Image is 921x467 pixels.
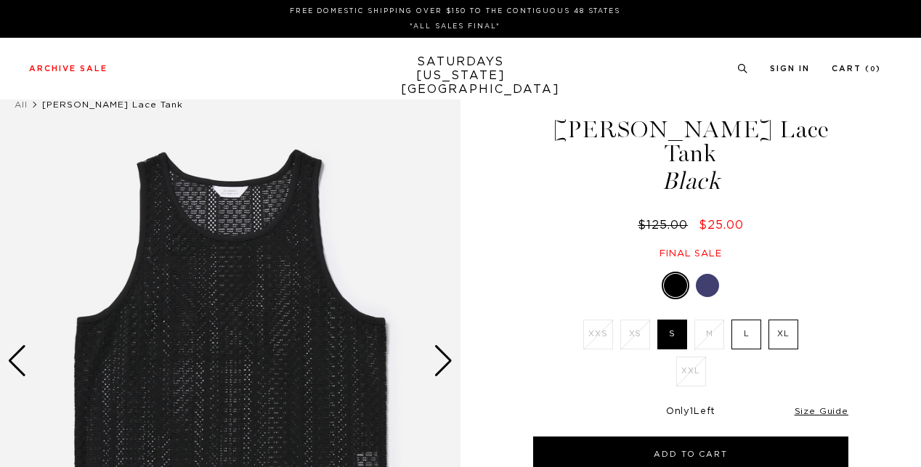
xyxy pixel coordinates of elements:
div: Next slide [434,345,453,377]
div: Previous slide [7,345,27,377]
span: $25.00 [699,219,744,231]
del: $125.00 [638,219,694,231]
a: All [15,100,28,109]
a: Cart (0) [832,65,881,73]
p: *ALL SALES FINAL* [35,21,875,32]
a: Archive Sale [29,65,107,73]
span: Black [531,169,851,193]
a: SATURDAYS[US_STATE][GEOGRAPHIC_DATA] [401,55,521,97]
a: Sign In [770,65,810,73]
small: 0 [870,66,876,73]
label: L [731,320,761,349]
p: FREE DOMESTIC SHIPPING OVER $150 TO THE CONTIGUOUS 48 STATES [35,6,875,17]
span: 1 [690,407,694,416]
span: [PERSON_NAME] Lace Tank [42,100,183,109]
label: S [657,320,687,349]
label: XL [768,320,798,349]
div: Only Left [533,406,848,418]
a: Size Guide [795,407,848,415]
div: Final sale [531,248,851,260]
h1: [PERSON_NAME] Lace Tank [531,118,851,193]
